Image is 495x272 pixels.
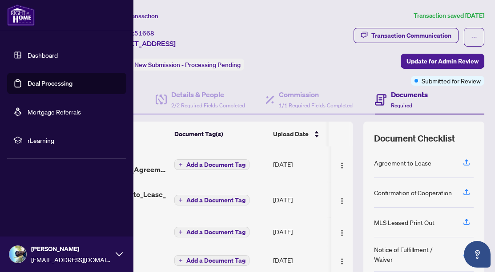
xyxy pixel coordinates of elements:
[401,54,484,69] button: Update for Admin Review
[28,108,81,116] a: Mortgage Referrals
[186,257,245,264] span: Add a Document Tag
[270,146,330,182] td: [DATE]
[391,102,412,109] span: Required
[422,76,481,86] span: Submitted for Review
[110,38,176,49] span: [STREET_ADDRESS]
[171,102,245,109] span: 2/2 Required Fields Completed
[279,102,353,109] span: 1/1 Required Fields Completed
[174,255,250,266] button: Add a Document Tag
[338,258,346,265] img: Logo
[270,217,330,246] td: [DATE]
[335,253,349,267] button: Logo
[31,244,111,254] span: [PERSON_NAME]
[174,195,250,205] button: Add a Document Tag
[28,79,72,87] a: Deal Processing
[270,122,330,146] th: Upload Date
[464,241,491,268] button: Open asap
[406,54,479,68] span: Update for Admin Review
[186,197,245,203] span: Add a Document Tag
[279,89,353,100] h4: Commission
[374,188,452,197] div: Confirmation of Cooperation
[31,255,111,264] span: [EMAIL_ADDRESS][DOMAIN_NAME]
[338,197,346,205] img: Logo
[273,129,309,139] span: Upload Date
[178,162,183,167] span: plus
[174,227,250,237] button: Add a Document Tag
[371,28,451,43] div: Transaction Communication
[134,29,154,37] span: 51668
[374,217,435,227] div: MLS Leased Print Out
[354,28,459,43] button: Transaction Communication
[391,89,428,100] h4: Documents
[174,159,250,170] button: Add a Document Tag
[111,12,158,20] span: View Transaction
[471,34,477,40] span: ellipsis
[174,255,250,266] button: Add a Document Tag
[270,182,330,217] td: [DATE]
[178,258,183,263] span: plus
[171,122,270,146] th: Document Tag(s)
[186,229,245,235] span: Add a Document Tag
[414,11,484,21] article: Transaction saved [DATE]
[28,135,120,145] span: rLearning
[110,59,244,71] div: Status:
[374,132,455,145] span: Document Checklist
[9,246,26,263] img: Profile Icon
[28,51,58,59] a: Dashboard
[335,193,349,207] button: Logo
[335,225,349,239] button: Logo
[338,162,346,169] img: Logo
[178,198,183,202] span: plus
[338,229,346,237] img: Logo
[374,244,452,264] div: Notice of Fulfillment / Waiver
[335,157,349,171] button: Logo
[186,162,245,168] span: Add a Document Tag
[174,159,250,170] button: Add a Document Tag
[7,4,35,26] img: logo
[178,230,183,234] span: plus
[134,61,241,69] span: New Submission - Processing Pending
[374,158,431,168] div: Agreement to Lease
[171,89,245,100] h4: Details & People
